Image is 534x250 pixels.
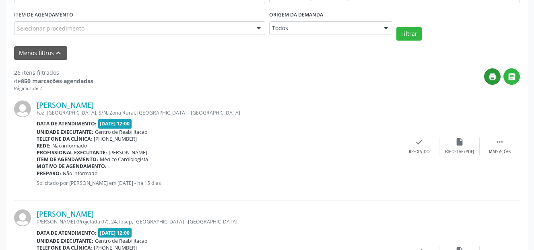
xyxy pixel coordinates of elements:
[415,137,424,146] i: check
[94,135,137,142] span: [PHONE_NUMBER]
[489,149,511,155] div: Mais ações
[37,230,97,236] b: Data de atendimento:
[455,137,464,146] i: insert_drive_file
[14,68,93,77] div: 26 itens filtrados
[95,129,147,135] span: Centro de Reabilitacao
[21,77,93,85] strong: 850 marcações agendadas
[503,68,520,85] button: 
[17,24,85,33] span: Selecionar procedimento
[14,209,31,226] img: img
[37,142,51,149] b: Rede:
[37,163,107,170] b: Motivo de agendamento:
[37,100,94,109] a: [PERSON_NAME]
[14,46,67,60] button: Menos filtroskeyboard_arrow_up
[14,77,93,85] div: de
[63,170,97,177] span: Não informado
[269,9,323,21] label: Origem da demanda
[14,85,93,92] div: Página 1 de 2
[37,218,399,225] div: [PERSON_NAME] (Projetada 07), 24, Ipsep, [GEOGRAPHIC_DATA] - [GEOGRAPHIC_DATA]
[54,49,63,57] i: keyboard_arrow_up
[488,72,497,81] i: print
[484,68,501,85] button: print
[409,149,429,155] div: Resolvido
[37,170,61,177] b: Preparo:
[95,238,147,244] span: Centro de Reabilitacao
[37,238,93,244] b: Unidade executante:
[98,228,132,237] span: [DATE] 12:00
[37,180,399,186] p: Solicitado por [PERSON_NAME] em [DATE] - há 15 dias
[37,149,107,156] b: Profissional executante:
[507,72,516,81] i: 
[109,149,147,156] span: [PERSON_NAME]
[14,100,31,117] img: img
[108,163,109,170] span: .
[37,156,98,163] b: Item de agendamento:
[396,27,422,41] button: Filtrar
[98,119,132,128] span: [DATE] 12:00
[14,9,73,21] label: Item de agendamento
[37,129,93,135] b: Unidade executante:
[37,209,94,218] a: [PERSON_NAME]
[495,137,504,146] i: 
[100,156,148,163] span: Médico Cardiologista
[52,142,87,149] span: Não informado
[445,149,474,155] div: Exportar (PDF)
[272,24,376,32] span: Todos
[37,120,97,127] b: Data de atendimento:
[37,109,399,116] div: Faz. [GEOGRAPHIC_DATA], S/N, Zona Rural, [GEOGRAPHIC_DATA] - [GEOGRAPHIC_DATA]
[37,135,92,142] b: Telefone da clínica:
